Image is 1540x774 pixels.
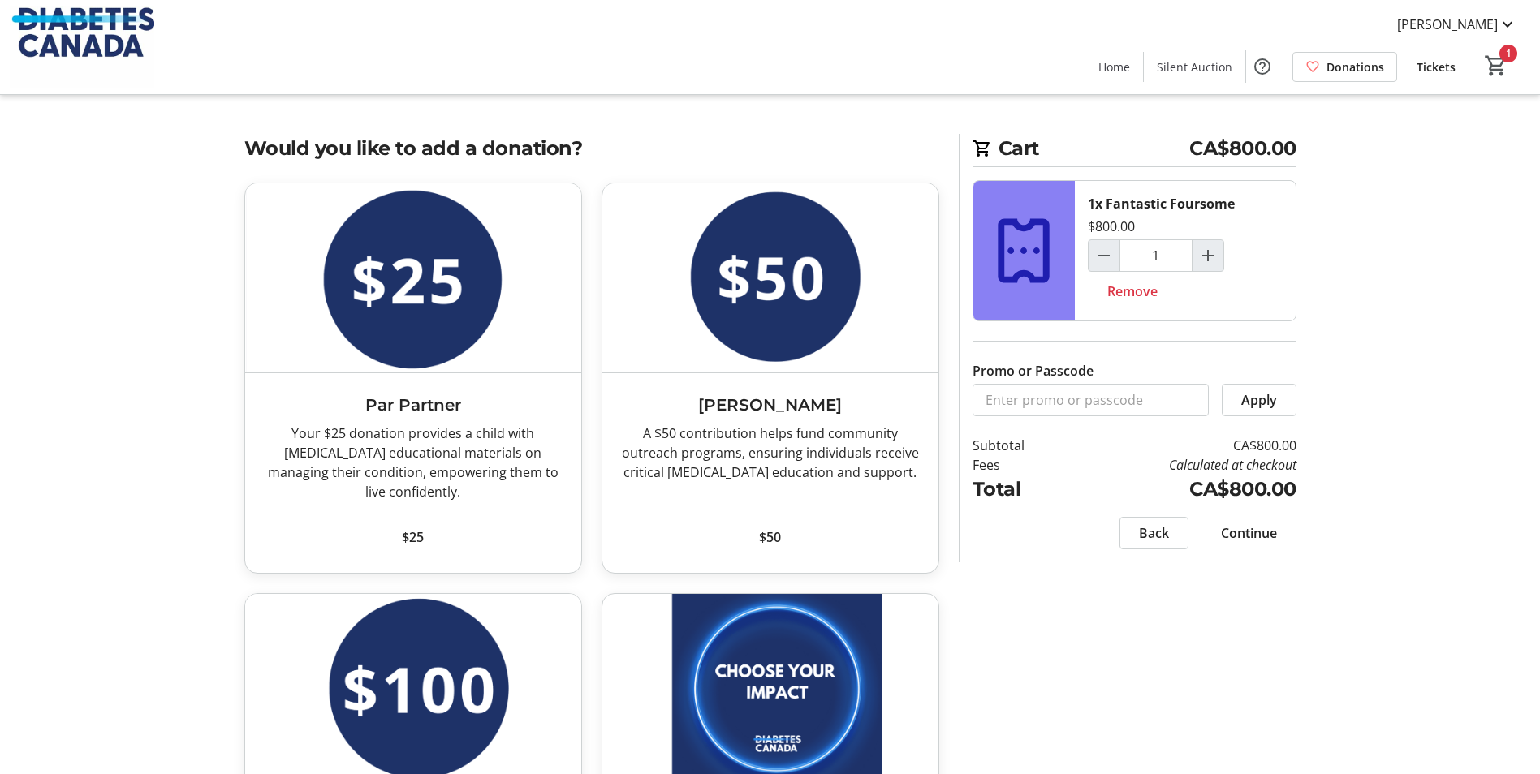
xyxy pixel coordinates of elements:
[1221,523,1277,543] span: Continue
[602,183,938,372] img: Birdie Backer
[244,134,939,163] h2: Would you like to add a donation?
[615,424,925,482] div: A $50 contribution helps fund community outreach programs, ensuring individuals receive critical ...
[1088,194,1235,213] div: 1x Fantastic Foursome
[1089,240,1119,271] button: Decrement by one
[258,521,568,553] button: $25
[1201,517,1296,549] button: Continue
[1417,58,1456,75] span: Tickets
[973,384,1209,416] input: Enter promo or passcode
[1119,517,1188,549] button: Back
[973,361,1094,381] label: Promo or Passcode
[1292,52,1397,82] a: Donations
[1066,455,1296,475] td: Calculated at checkout
[1066,436,1296,455] td: CA$800.00
[973,475,1067,504] td: Total
[1189,134,1296,163] span: CA$800.00
[759,527,781,547] span: $50
[1404,52,1469,82] a: Tickets
[1193,240,1223,271] button: Increment by one
[1098,58,1130,75] span: Home
[258,393,568,417] h3: Par Partner
[1397,15,1498,34] span: [PERSON_NAME]
[1157,58,1232,75] span: Silent Auction
[1139,523,1169,543] span: Back
[1088,275,1177,307] button: Remove
[1246,50,1279,83] button: Help
[615,521,925,553] button: $50
[258,424,568,501] div: Your $25 donation provides a child with [MEDICAL_DATA] educational materials on managing their co...
[10,6,154,88] img: Diabetes Canada's Logo
[1482,51,1511,80] button: Cart
[1326,58,1384,75] span: Donations
[615,393,925,417] h3: [PERSON_NAME]
[1144,52,1245,82] a: Silent Auction
[973,436,1067,455] td: Subtotal
[402,527,424,547] span: $25
[1222,384,1296,416] button: Apply
[245,183,581,372] img: Par Partner
[1066,475,1296,504] td: CA$800.00
[1107,282,1158,301] span: Remove
[1119,239,1193,272] input: Fantastic Foursome Quantity
[1384,11,1530,37] button: [PERSON_NAME]
[1241,390,1277,410] span: Apply
[973,455,1067,475] td: Fees
[973,134,1296,167] h2: Cart
[1088,217,1135,236] div: $800.00
[1085,52,1143,82] a: Home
